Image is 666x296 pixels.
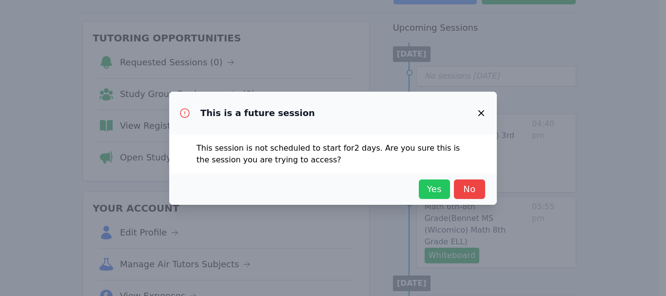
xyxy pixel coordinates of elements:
[454,179,485,199] button: No
[419,179,450,199] button: Yes
[459,182,480,196] span: No
[424,182,445,196] span: Yes
[200,107,315,119] h3: This is a future session
[196,142,470,166] p: This session is not scheduled to start for 2 days . Are you sure this is the session you are tryi...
